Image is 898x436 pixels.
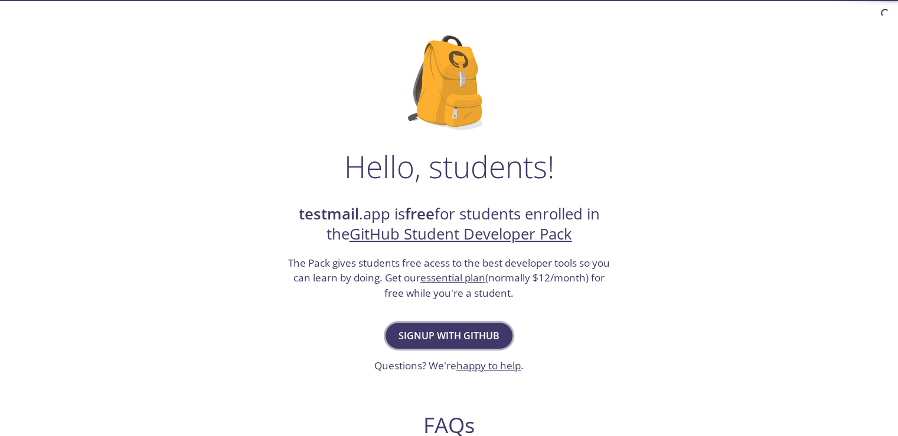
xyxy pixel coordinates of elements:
[405,204,435,224] strong: free
[287,255,612,301] h3: The Pack gives students free acess to the best developer tools so you can learn by doing. Get our...
[420,271,485,284] a: essential plan
[456,359,521,372] a: happy to help
[408,35,490,130] img: github-student-backpack.png
[374,358,524,373] h3: Questions? We're .
[399,327,499,344] span: Signup with GitHub
[299,204,359,224] strong: testmail
[386,323,512,349] button: Signup with GitHub
[344,149,554,184] h1: Hello, students!
[350,224,572,244] a: GitHub Student Developer Pack
[287,204,612,245] h2: .app is for students enrolled in the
